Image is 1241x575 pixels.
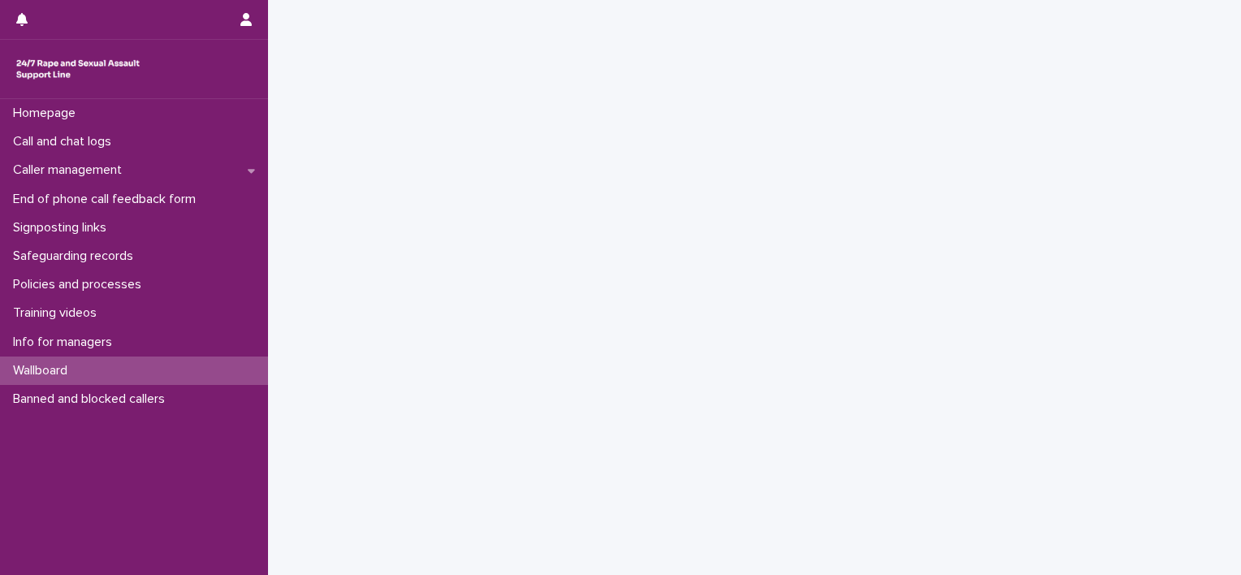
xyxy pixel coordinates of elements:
p: Safeguarding records [6,249,146,264]
p: Signposting links [6,220,119,236]
img: rhQMoQhaT3yELyF149Cw [13,53,143,85]
p: Call and chat logs [6,134,124,149]
p: End of phone call feedback form [6,192,209,207]
p: Policies and processes [6,277,154,292]
p: Caller management [6,162,135,178]
p: Wallboard [6,363,80,378]
p: Training videos [6,305,110,321]
p: Info for managers [6,335,125,350]
p: Homepage [6,106,89,121]
p: Banned and blocked callers [6,391,178,407]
